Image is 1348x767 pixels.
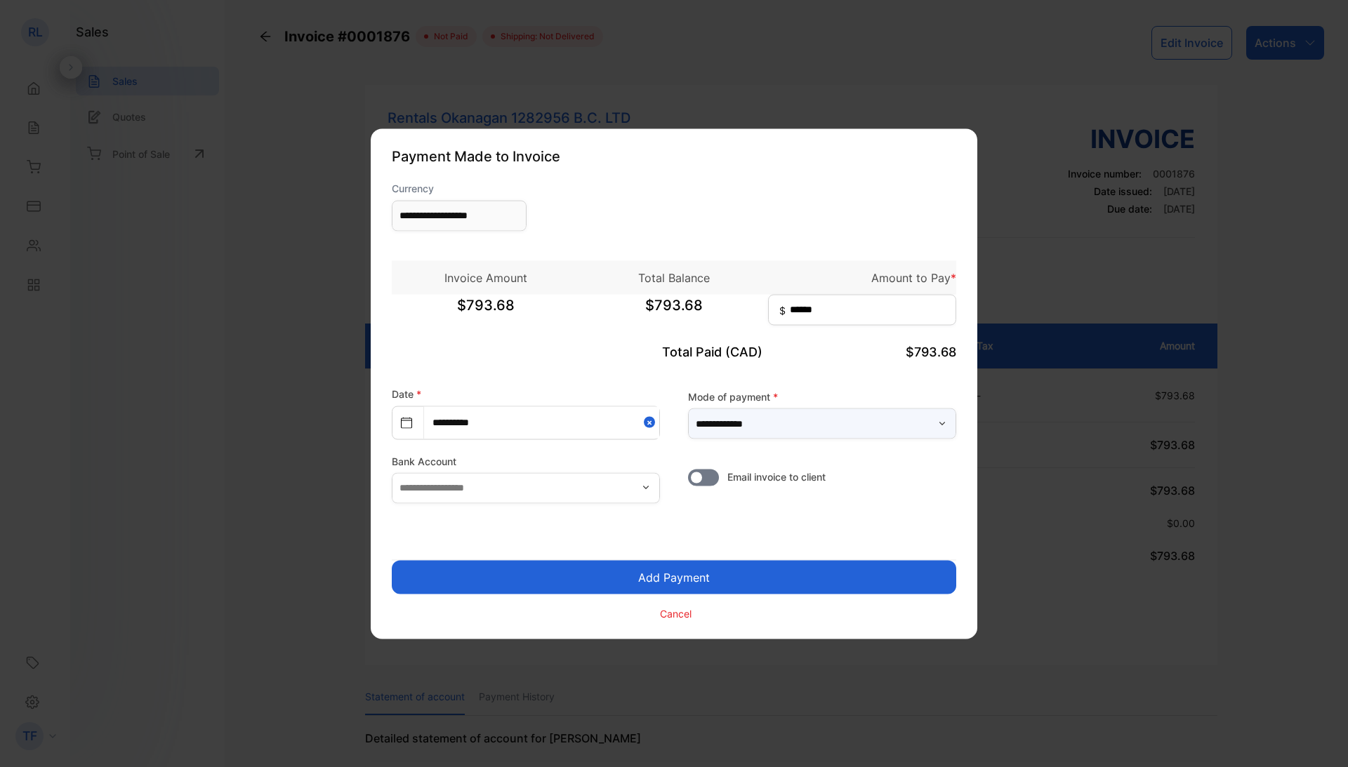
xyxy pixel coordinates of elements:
p: Amount to Pay [768,269,956,286]
button: Close [644,406,659,438]
p: Payment Made to Invoice [392,145,956,166]
span: Email invoice to client [727,469,826,483]
label: Date [392,387,421,399]
span: $793.68 [906,344,956,359]
button: Open LiveChat chat widget [11,6,53,48]
label: Bank Account [392,453,660,468]
label: Mode of payment [688,389,956,404]
span: $ [779,302,786,317]
p: Total Balance [580,269,768,286]
label: Currency [392,180,527,195]
p: Total Paid (CAD) [580,342,768,361]
span: $793.68 [392,294,580,329]
p: Invoice Amount [392,269,580,286]
span: $793.68 [580,294,768,329]
p: Cancel [660,606,692,621]
button: Add Payment [392,560,956,594]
